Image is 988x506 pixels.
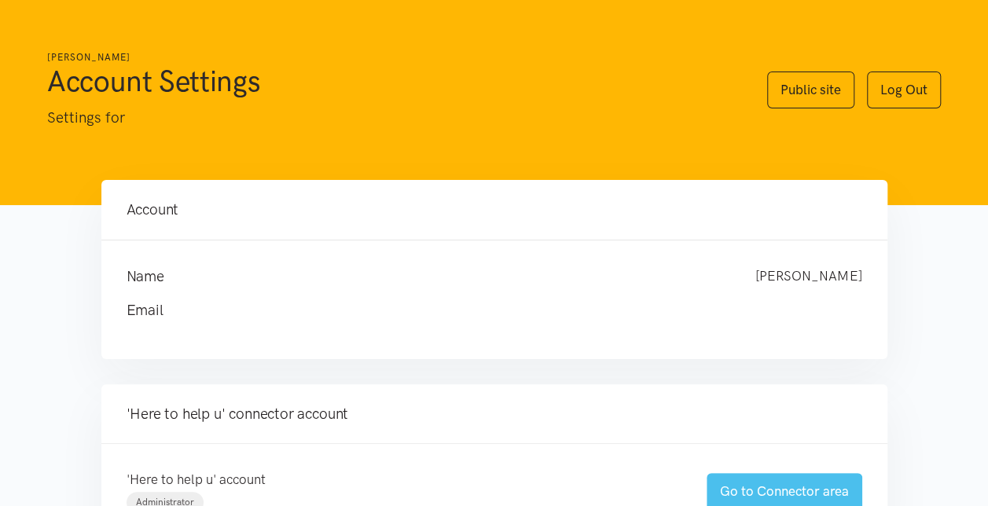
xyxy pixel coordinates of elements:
a: Public site [767,71,854,108]
div: [PERSON_NAME] [740,266,878,288]
h6: [PERSON_NAME] [47,50,736,65]
h1: Account Settings [47,62,736,100]
p: Settings for [47,106,736,130]
h4: Name [127,266,724,288]
p: 'Here to help u' account [127,469,675,490]
a: Log Out [867,71,941,108]
h4: Email [127,299,831,321]
h4: 'Here to help u' connector account [127,403,862,425]
h4: Account [127,199,862,221]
